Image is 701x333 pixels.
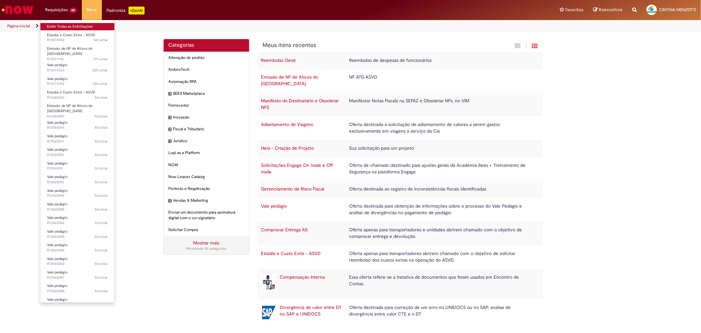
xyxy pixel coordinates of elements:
[95,193,108,198] time: 25/09/2025 07:39:30
[95,248,108,253] time: 25/09/2025 07:37:50
[47,283,68,288] span: Vale pedágio
[169,210,245,221] span: Enviar um documento para assinatura digital com o co-signatário
[95,125,108,130] span: 5d atrás
[95,234,108,239] time: 25/09/2025 07:38:15
[280,304,341,317] a: Divergência de valor entre DT no SAP e UNIDOCS
[169,198,172,204] i: expandir categoria Vendas & Marketing
[258,116,543,140] tr: Adiantamento de Viagens Oferta destinada à solicitação de adiantamento de valores a serem gastos ...
[47,76,68,81] span: Vale pedágio
[263,42,467,49] h1: {"description":"","title":"Meus itens recentes"} Categoria
[47,63,68,67] span: Vale pedágio
[93,81,108,86] time: 29/09/2025 09:32:50
[93,68,108,73] time: 29/09/2025 09:33:48
[47,139,108,144] span: R13565013
[47,81,108,87] span: R13575354
[95,125,108,130] time: 25/09/2025 07:41:57
[261,121,313,127] a: Adiantamento de Viagens
[47,215,68,220] span: Vale pedágio
[164,206,249,224] div: Enviar um documento para assinatura digital com o co-signatário
[40,75,114,88] a: Aberto R13575354 : Vale pedágio
[164,123,249,135] div: expandir categoria Fiscal e Tributário Fiscal e Tributário
[40,160,114,172] a: Aberto R13565011 : Vale pedágio
[95,289,108,294] time: 25/09/2025 07:36:31
[164,194,249,207] div: expandir categoria Vendas & Marketing Vendas & Marketing
[258,245,543,269] tr: Estadia e Custo Extra - ASVD Oferta apenas para transportadores abrirem chamado com o objetivo de...
[346,140,536,157] td: Sua solicitação para um projeto
[526,42,527,50] span: |
[95,114,108,119] span: 5d atrás
[261,162,333,175] a: Solicitações Engage On trade e Off trade
[95,193,108,198] span: 5d atrás
[169,91,172,97] i: expandir categoria BEES Marketplace
[95,139,108,144] span: 5d atrás
[95,261,108,266] span: 5d atrás
[47,114,108,119] span: R13565087
[346,299,536,329] td: Oferta destinada para correção de um erro no UNIDOCS ou no SAP, analise de divergência entre valo...
[169,150,245,156] span: Lupi as a Platform
[95,207,108,212] time: 25/09/2025 07:39:03
[173,198,245,203] span: Vendas & Marketing
[47,220,108,226] span: R13565006
[280,274,325,280] a: Compensação Interna
[258,299,543,329] tr: Divergência de valor entre DT no SAP e UNIDOCS Divergência de valor entre DT no SAP e UNIDOCS Ofe...
[169,55,245,61] span: Alteração de pedido
[346,69,536,92] td: NF ATG ASVD
[47,261,108,267] span: R13565003
[258,140,543,157] tr: Hera - Criação de Projeto Sua solicitação para um projeto
[164,135,249,147] div: expandir categoria Jurídico Jurídico
[47,289,108,294] span: R13565000
[346,245,536,269] td: Oferta apenas para transportadores abrirem chamado com o objetivo de solicitar reembolso dos cust...
[95,220,108,225] span: 5d atrás
[47,270,68,275] span: Vale pedágio
[258,52,543,69] tr: Reembolso Geral Reembolso de despesas de funcionários
[47,229,68,234] span: Vale pedágio
[261,145,314,151] a: Hera - Criação de Projeto
[93,38,108,42] span: 14h atrás
[169,138,172,145] i: expandir categoria Jurídico
[95,180,108,185] span: 5d atrás
[47,103,93,114] span: Emissão de NF de Ativos do [GEOGRAPHIC_DATA]
[258,157,543,181] tr: Solicitações Engage On trade e Off trade Oferta de chamado destinado para ajustes gerais da Acade...
[258,269,543,299] tr: Compensação Interna Compensação Interna Essa oferta refere-se a tratativa de documentos que foram...
[95,114,108,119] time: 25/09/2025 08:21:58
[47,297,68,302] span: Vale pedágio
[47,234,108,240] span: R13565005
[346,116,536,140] td: Oferta destinada à solicitação de adiantamento de valores a serem gastos exclusivamente em viagen...
[164,111,249,123] div: expandir categoria Inovação Inovação
[40,133,114,145] a: Aberto R13565013 : Vale pedágio
[40,146,114,158] a: Aberto R13565012 : Vale pedágio
[169,162,245,168] span: NOW
[93,57,108,62] span: 17h atrás
[95,95,108,100] time: 25/09/2025 13:15:55
[164,52,249,236] ul: Categorias
[47,275,108,280] span: R13565001
[95,207,108,212] span: 5d atrás
[193,240,219,246] a: Mostrar mais
[346,269,536,299] td: Essa oferta refere-se a tratativa de documentos que foram usados em Encontro de Contas.
[93,38,108,42] time: 29/09/2025 17:16:37
[261,274,276,291] img: Compensação Interna
[40,187,114,199] a: Aberto R13565009 : Vale pedágio
[40,255,114,268] a: Aberto R13565003 : Vale pedágio
[258,92,543,116] tr: Manifesto do Destinatário e Obsoletar NFS Manifestar Notas Fiscais na SEFAZ e Obsoletar NFs. no VIM
[164,224,249,236] div: Solicitar Compra
[47,120,68,125] span: Vale pedágio
[593,7,622,13] a: Rascunhos
[261,250,321,256] a: Estadia e Custo Extra - ASVD
[40,214,114,226] a: Aberto R13565006 : Vale pedágio
[164,99,249,112] div: Fornecedor
[47,302,108,308] span: R13564999
[47,125,108,130] span: R13565014
[40,20,115,303] ul: Requisições
[258,69,543,92] tr: Emissão de NF de Ativos do [GEOGRAPHIC_DATA] NF ATG ASVD
[47,90,95,95] span: Estadia e Custo Extra - ASVD
[47,174,68,179] span: Vale pedágio
[95,220,108,225] time: 25/09/2025 07:38:39
[164,159,249,171] div: NOW
[261,74,318,87] a: Emissão de NF de Ativos do [GEOGRAPHIC_DATA]
[261,98,339,110] a: Manifesto do Destinatário e Obsoletar NFS
[47,33,95,38] span: Estadia e Custo Extra - ASVD
[169,227,245,233] span: Solicitar Compra
[95,166,108,171] span: 5d atrás
[40,23,114,30] a: Exibir Todas as Solicitações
